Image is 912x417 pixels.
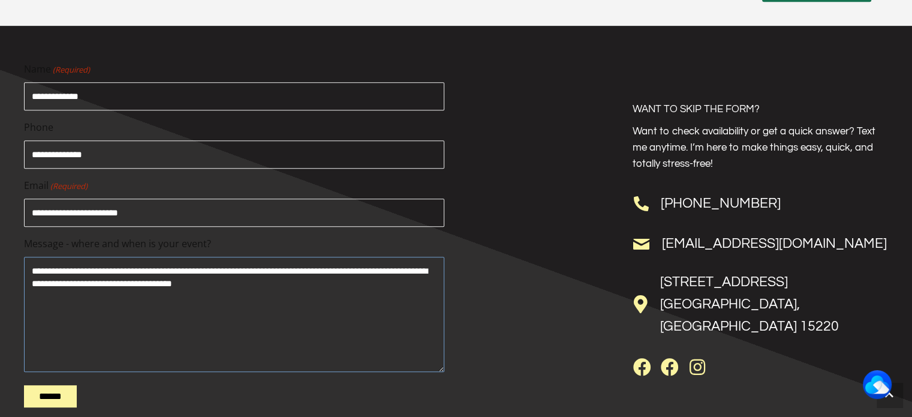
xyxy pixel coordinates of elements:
span: WANT TO SKIP THE FORM? [632,104,759,115]
label: Message - where and when is your event? [24,236,444,252]
a: [PHONE_NUMBER] [660,196,780,211]
label: Name [24,62,444,77]
span: (Required) [52,64,91,76]
a: Facebook [632,358,651,377]
a: [EMAIL_ADDRESS][DOMAIN_NAME] [661,236,886,251]
a: [STREET_ADDRESS][GEOGRAPHIC_DATA], [GEOGRAPHIC_DATA] 15220 [660,275,838,334]
span: (Required) [50,180,88,193]
a: Facebook (videography) [660,358,679,377]
label: Email [24,178,444,194]
span: Want to check availability or get a quick answer? Text me anytime. I’m here to make things easy, ... [632,126,875,169]
label: Phone [24,120,444,136]
a: Instagram [687,358,706,377]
